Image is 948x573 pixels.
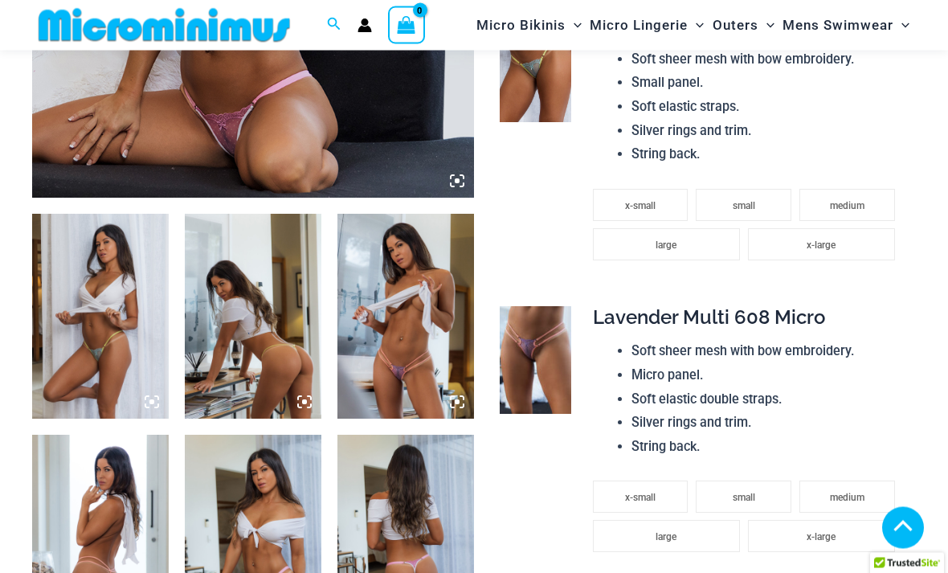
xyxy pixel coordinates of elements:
[696,481,791,514] li: small
[631,340,903,364] li: Soft sheer mesh with bow embroidery.
[830,493,864,504] span: medium
[799,190,895,222] li: medium
[709,5,778,46] a: OutersMenu ToggleMenu Toggle
[830,201,864,212] span: medium
[631,411,903,436] li: Silver rings and trim.
[500,15,571,123] img: Bow Lace Mint Multi 601 Thong
[713,5,758,46] span: Outers
[688,5,704,46] span: Menu Toggle
[778,5,913,46] a: Mens SwimwearMenu ToggleMenu Toggle
[807,532,836,543] span: x-large
[593,190,689,222] li: x-small
[631,96,903,120] li: Soft elastic straps.
[631,48,903,72] li: Soft sheer mesh with bow embroidery.
[566,5,582,46] span: Menu Toggle
[893,5,909,46] span: Menu Toggle
[758,5,774,46] span: Menu Toggle
[327,15,341,35] a: Search icon link
[631,143,903,167] li: String back.
[500,307,571,415] img: Bow Lace Lavender Multi 608 Micro Thong
[631,388,903,412] li: Soft elastic double straps.
[631,72,903,96] li: Small panel.
[476,5,566,46] span: Micro Bikinis
[807,240,836,252] span: x-large
[593,229,740,261] li: large
[625,201,656,212] span: x-small
[631,364,903,388] li: Micro panel.
[593,306,825,329] span: Lavender Multi 608 Micro
[748,521,895,553] li: x-large
[388,6,425,43] a: View Shopping Cart, empty
[656,532,676,543] span: large
[32,215,169,420] img: Bow Lace Mint Multi 601 Thong
[733,493,755,504] span: small
[631,436,903,460] li: String back.
[358,18,372,33] a: Account icon link
[593,521,740,553] li: large
[631,120,903,144] li: Silver rings and trim.
[590,5,688,46] span: Micro Lingerie
[696,190,791,222] li: small
[185,215,321,420] img: Bow Lace Mint Multi 601 Thong
[586,5,708,46] a: Micro LingerieMenu ToggleMenu Toggle
[470,2,916,48] nav: Site Navigation
[748,229,895,261] li: x-large
[593,481,689,514] li: x-small
[656,240,676,252] span: large
[799,481,895,514] li: medium
[783,5,893,46] span: Mens Swimwear
[625,493,656,504] span: x-small
[337,215,474,420] img: Bow Lace Lavender Multi 608 Micro Thong
[32,7,296,43] img: MM SHOP LOGO FLAT
[733,201,755,212] span: small
[472,5,586,46] a: Micro BikinisMenu ToggleMenu Toggle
